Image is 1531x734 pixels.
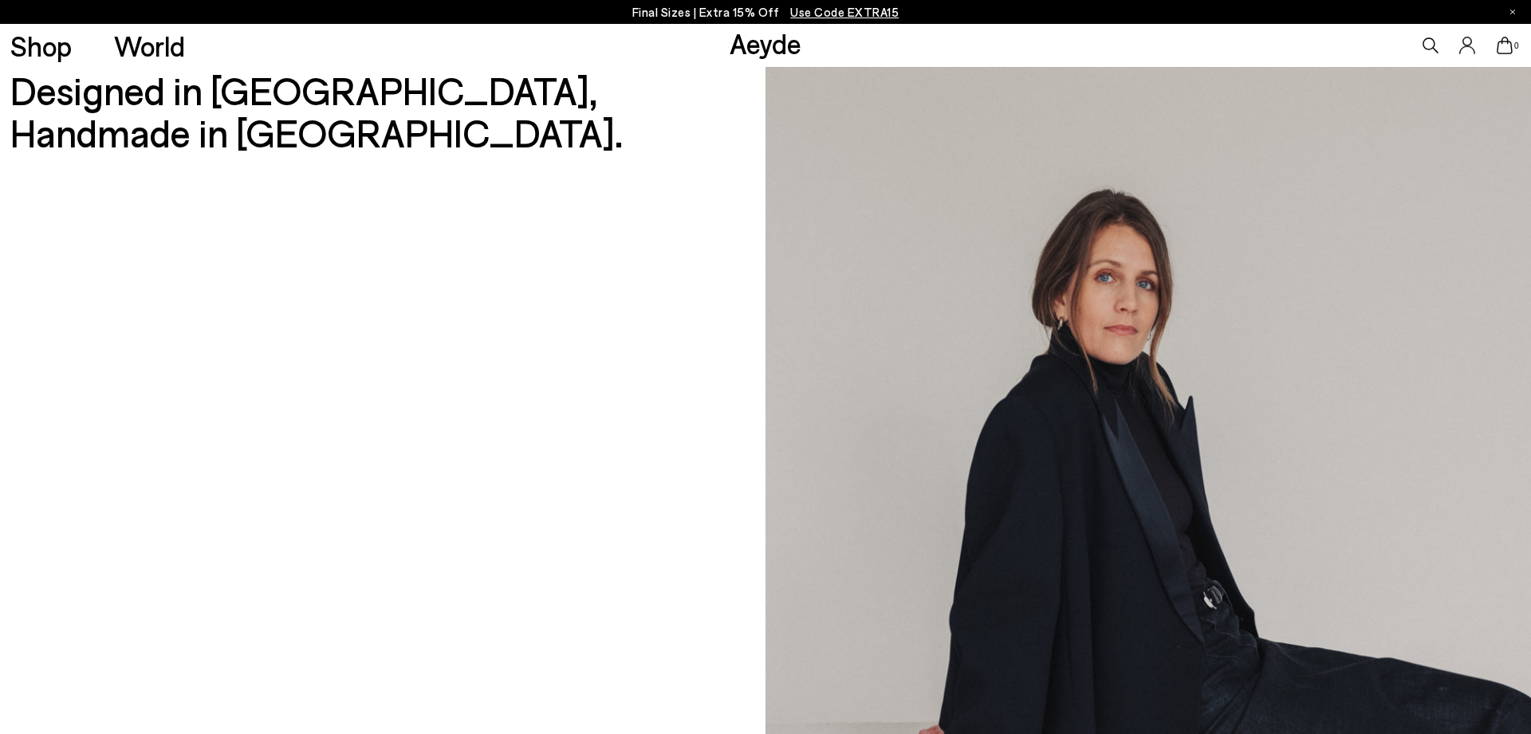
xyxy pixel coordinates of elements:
[730,26,801,60] a: Aeyde
[10,69,734,154] h2: Designed in [GEOGRAPHIC_DATA], Handmade in [GEOGRAPHIC_DATA].
[632,2,899,22] p: Final Sizes | Extra 15% Off
[1497,37,1513,54] a: 0
[114,32,185,60] a: World
[1513,41,1521,50] span: 0
[790,5,899,19] span: Navigate to /collections/ss25-final-sizes
[10,32,72,60] a: Shop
